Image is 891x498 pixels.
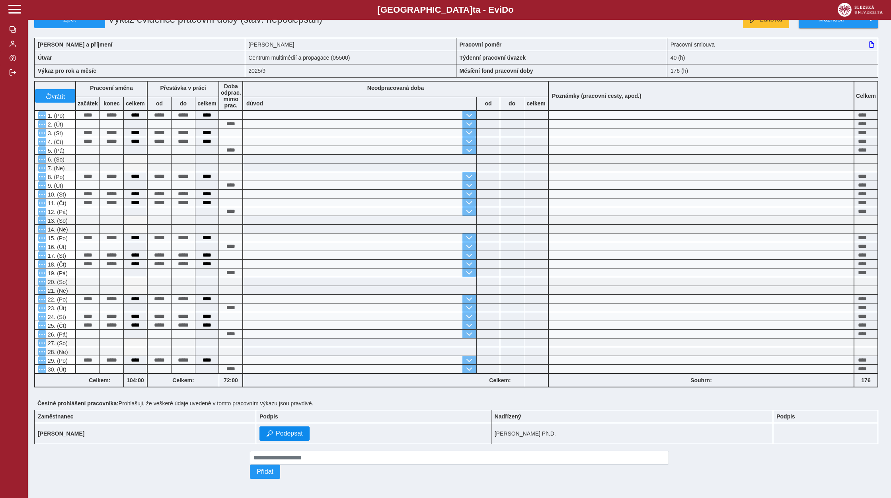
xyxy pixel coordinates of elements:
[38,321,46,329] button: Menu
[477,100,500,107] b: od
[148,377,219,383] b: Celkem:
[38,164,46,172] button: Menu
[508,5,514,15] span: o
[38,286,46,294] button: Menu
[38,269,46,277] button: Menu
[46,200,66,206] span: 11. (Čt)
[221,83,241,109] b: Doba odprac. mimo prac.
[148,100,171,107] b: od
[46,226,68,233] span: 14. (Ne)
[667,64,878,78] div: 176 (h)
[502,5,508,15] span: D
[472,5,475,15] span: t
[46,139,63,145] span: 4. (Čt)
[38,356,46,364] button: Menu
[46,209,68,215] span: 12. (Pá)
[245,51,456,64] div: Centrum multimédií a propagace (05500)
[46,235,68,241] span: 15. (Po)
[46,296,68,303] span: 22. (Po)
[34,397,885,410] div: Prohlašuji, že veškeré údaje uvedené v tomto pracovním výkazu jsou pravdivé.
[52,93,65,99] span: vrátit
[46,156,64,163] span: 6. (So)
[195,100,218,107] b: celkem
[246,100,263,107] b: důvod
[250,465,280,479] button: Přidat
[38,208,46,216] button: Menu
[38,225,46,233] button: Menu
[124,377,147,383] b: 104:00
[257,468,273,475] span: Přidat
[38,129,46,137] button: Menu
[46,113,64,119] span: 1. (Po)
[38,120,46,128] button: Menu
[46,191,66,198] span: 10. (St)
[90,85,133,91] b: Pracovní směna
[124,100,147,107] b: celkem
[667,38,878,51] div: Pracovní smlouva
[38,251,46,259] button: Menu
[476,377,524,383] b: Celkem:
[776,413,795,420] b: Podpis
[690,377,712,383] b: Souhrn:
[46,261,66,268] span: 18. (Čt)
[219,377,242,383] b: 72:00
[38,54,52,61] b: Útvar
[46,323,66,329] span: 25. (Čt)
[524,100,548,107] b: celkem
[667,51,878,64] div: 40 (h)
[46,183,63,189] span: 9. (Út)
[38,330,46,338] button: Menu
[38,41,112,48] b: [PERSON_NAME] a příjmení
[38,190,46,198] button: Menu
[38,216,46,224] button: Menu
[38,173,46,181] button: Menu
[172,100,195,107] b: do
[38,199,46,207] button: Menu
[76,100,99,107] b: začátek
[491,423,773,444] td: [PERSON_NAME] Ph.D.
[245,64,456,78] div: 2025/9
[495,413,521,420] b: Nadřízený
[38,155,46,163] button: Menu
[46,331,68,338] span: 26. (Pá)
[46,174,64,180] span: 8. (Po)
[38,339,46,347] button: Menu
[38,68,96,74] b: Výkaz pro rok a měsíc
[500,100,524,107] b: do
[46,253,66,259] span: 17. (St)
[276,430,303,437] span: Podepsat
[38,138,46,146] button: Menu
[549,93,645,99] b: Poznámky (pracovní cesty, apod.)
[46,148,64,154] span: 5. (Pá)
[38,181,46,189] button: Menu
[367,85,424,91] b: Neodpracovaná doba
[38,234,46,242] button: Menu
[46,366,66,373] span: 30. (Út)
[460,68,533,74] b: Měsíční fond pracovní doby
[46,358,68,364] span: 29. (Po)
[46,288,68,294] span: 21. (Ne)
[460,54,526,61] b: Týdenní pracovní úvazek
[38,430,84,437] b: [PERSON_NAME]
[38,304,46,312] button: Menu
[38,413,73,420] b: Zaměstnanec
[46,165,65,171] span: 7. (Ne)
[46,130,63,136] span: 3. (St)
[38,348,46,356] button: Menu
[856,93,876,99] b: Celkem
[38,146,46,154] button: Menu
[259,426,310,441] button: Podepsat
[38,278,46,286] button: Menu
[46,314,66,320] span: 24. (St)
[245,38,456,51] div: [PERSON_NAME]
[38,295,46,303] button: Menu
[76,377,123,383] b: Celkem:
[46,305,66,311] span: 23. (Út)
[38,243,46,251] button: Menu
[46,121,63,128] span: 2. (Út)
[38,313,46,321] button: Menu
[38,111,46,119] button: Menu
[160,85,206,91] b: Přestávka v práci
[838,3,883,17] img: logo_web_su.png
[854,377,877,383] b: 176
